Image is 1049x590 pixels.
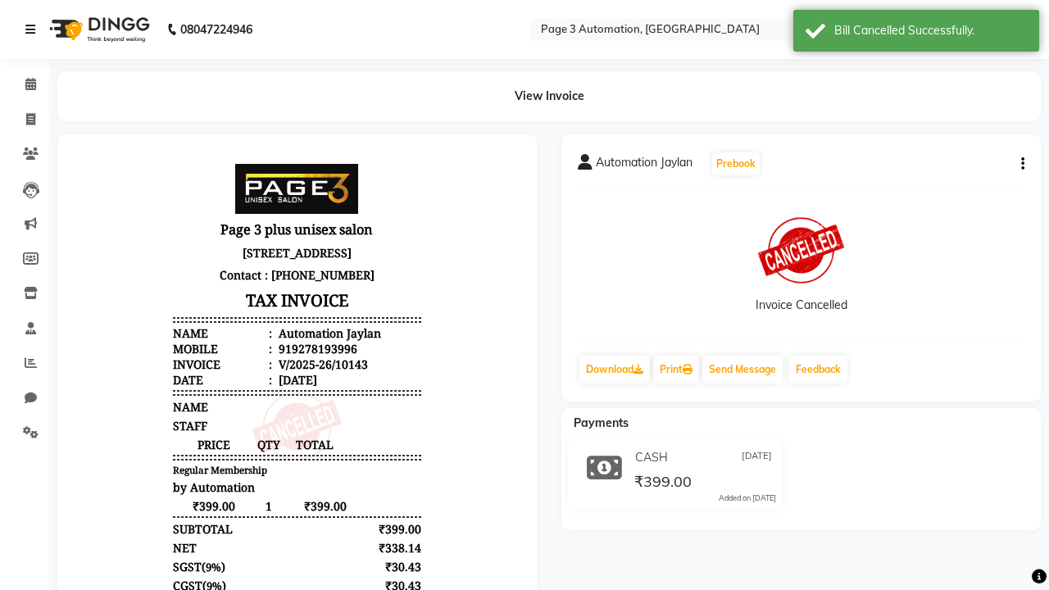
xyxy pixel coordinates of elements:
div: NET [99,389,123,405]
div: V/2025-26/10143 [202,206,294,221]
div: ₹399.00 [283,446,347,461]
span: : [195,206,198,221]
span: NAME [99,248,134,264]
span: Admin [219,547,256,563]
span: PRICE [99,286,181,302]
div: Added on [DATE] [719,492,776,504]
button: Send Message [702,356,783,383]
span: 9% [132,409,148,424]
span: CASH [635,449,668,466]
div: Invoice [99,206,198,221]
span: [DATE] [742,449,772,466]
img: page3_logo.png [161,13,284,63]
span: CGST [99,427,129,442]
span: STAFF [99,267,134,283]
a: Feedback [789,356,847,383]
div: Bill Cancelled Successfully. [834,22,1027,39]
span: : [195,175,198,190]
span: : [195,221,198,237]
span: : [195,190,198,206]
span: Payments [574,415,629,430]
span: Automation Jaylan [596,154,693,177]
img: cancelled-stamp.png [179,242,268,311]
div: ( ) [99,408,152,424]
div: Paid [99,502,123,518]
div: Date [99,221,198,237]
span: ₹399.00 [634,472,692,495]
span: 1 [181,347,208,363]
div: View Invoice [57,71,1041,121]
div: ₹30.43 [283,427,347,442]
div: ₹399.00 [283,370,347,386]
div: 919278193996 [202,190,284,206]
div: Invoice Cancelled [756,297,847,314]
span: by Automation [99,329,181,344]
div: Generated By : at [DATE] [99,547,347,563]
b: 08047224946 [180,7,252,52]
button: Prebook [712,152,760,175]
small: Regular Membership [99,313,193,325]
div: ( ) [99,427,152,442]
div: Mobile [99,190,198,206]
div: ₹399.00 [283,502,347,518]
a: Print [653,356,699,383]
div: Name [99,175,198,190]
img: logo [42,7,154,52]
h3: Page 3 plus unisex salon [99,66,347,91]
p: Contact : [PHONE_NUMBER] [99,113,347,135]
div: Automation Jaylan [202,175,307,190]
a: Download [579,356,650,383]
div: Payments [99,465,152,480]
div: ₹338.14 [283,389,347,405]
span: SGST [99,408,128,424]
div: ₹30.43 [283,408,347,424]
span: ₹399.00 [99,347,181,363]
div: GRAND TOTAL [99,446,181,461]
span: ₹399.00 [208,347,273,363]
span: CASH [99,483,130,499]
h3: TAX INVOICE [99,135,347,164]
p: Please visit again ! [99,532,347,547]
p: [STREET_ADDRESS] [99,91,347,113]
div: ₹399.00 [283,483,347,499]
span: 9% [133,428,148,442]
div: [DATE] [202,221,243,237]
div: SUBTOTAL [99,370,159,386]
